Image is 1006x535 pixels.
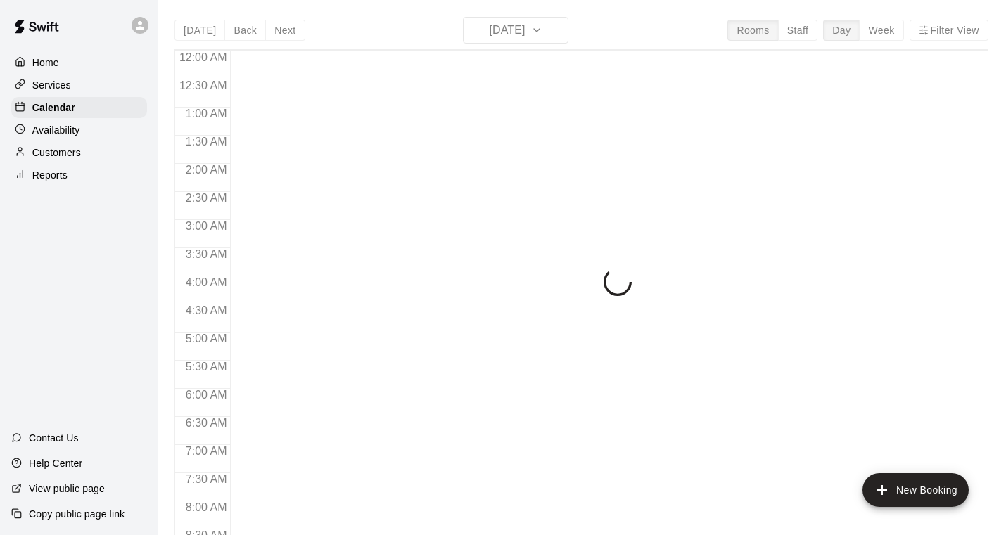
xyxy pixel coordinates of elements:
[29,456,82,470] p: Help Center
[182,389,231,401] span: 6:00 AM
[182,501,231,513] span: 8:00 AM
[32,56,59,70] p: Home
[182,192,231,204] span: 2:30 AM
[182,417,231,429] span: 6:30 AM
[11,75,147,96] a: Services
[32,101,75,115] p: Calendar
[176,51,231,63] span: 12:00 AM
[182,361,231,373] span: 5:30 AM
[182,220,231,232] span: 3:00 AM
[11,142,147,163] a: Customers
[11,52,147,73] a: Home
[182,304,231,316] span: 4:30 AM
[32,146,81,160] p: Customers
[176,79,231,91] span: 12:30 AM
[182,276,231,288] span: 4:00 AM
[182,108,231,120] span: 1:00 AM
[182,333,231,344] span: 5:00 AM
[32,123,80,137] p: Availability
[29,431,79,445] p: Contact Us
[11,97,147,118] a: Calendar
[182,136,231,148] span: 1:30 AM
[29,482,105,496] p: View public page
[11,120,147,141] a: Availability
[32,168,68,182] p: Reports
[29,507,125,521] p: Copy public page link
[862,473,969,507] button: add
[182,445,231,457] span: 7:00 AM
[182,473,231,485] span: 7:30 AM
[182,248,231,260] span: 3:30 AM
[182,164,231,176] span: 2:00 AM
[11,165,147,186] a: Reports
[32,78,71,92] p: Services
